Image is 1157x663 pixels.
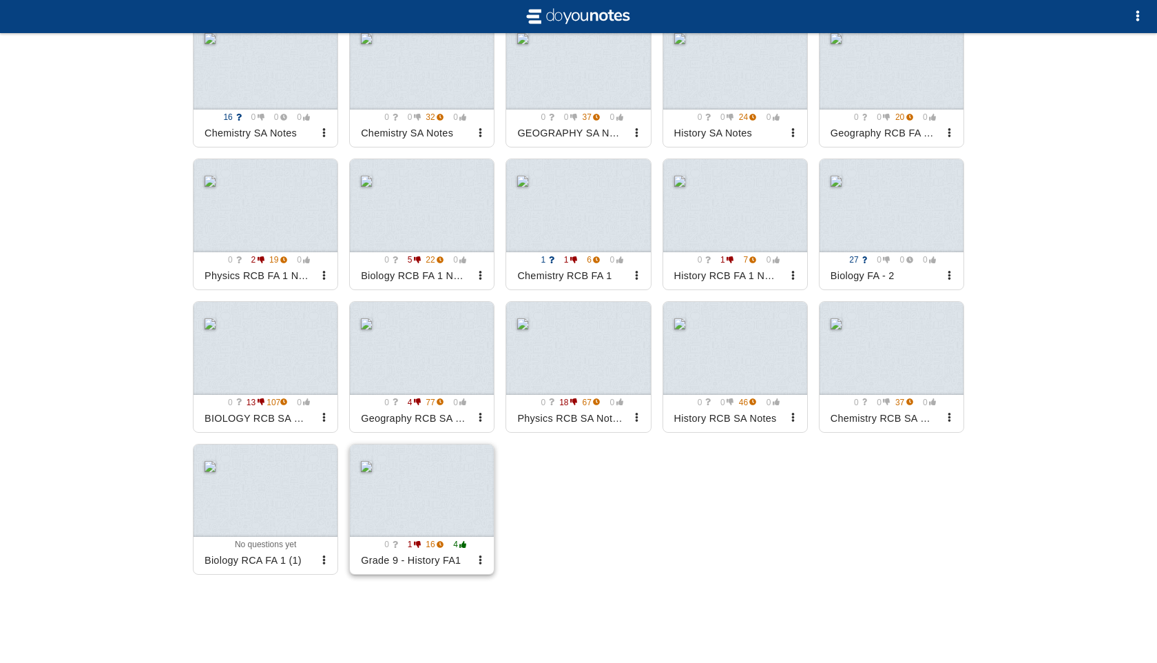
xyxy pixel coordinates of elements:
[603,255,623,265] span: 0
[846,255,867,265] span: 27
[505,301,651,433] a: 0 18 67 0 Physics RCB SA Notes
[663,301,808,433] a: 0 0 46 0 History RCB SA Notes
[893,112,913,122] span: 20
[819,16,964,147] a: 0 0 20 0 Geography RCB FA 1 Notes
[446,398,467,407] span: 0
[893,255,913,265] span: 0
[669,407,785,429] div: History RCB SA Notes
[244,112,264,122] span: 0
[690,398,711,407] span: 0
[915,255,936,265] span: 0
[377,112,398,122] span: 0
[736,255,757,265] span: 7
[512,265,628,287] div: Chemistry RCB FA 1
[669,122,785,144] div: History SA Notes
[423,398,444,407] span: 77
[915,398,936,407] span: 0
[446,112,467,122] span: 0
[846,398,867,407] span: 0
[759,255,780,265] span: 0
[663,16,808,147] a: 0 0 24 0 History SA Notes
[267,112,287,122] span: 0
[534,398,554,407] span: 0
[915,112,936,122] span: 0
[355,407,472,429] div: Geography RCB SA Notes
[669,265,785,287] div: History RCB FA 1 Notes
[349,16,494,147] a: 0 0 32 0 Chemistry SA Notes
[355,549,472,571] div: Grade 9 - History FA1
[825,265,941,287] div: Biology FA - 2
[603,398,623,407] span: 0
[199,122,315,144] div: Chemistry SA Notes
[290,255,311,265] span: 0
[819,301,964,433] a: 0 0 37 0 Chemistry RCB SA Notes
[870,255,890,265] span: 0
[199,407,315,429] div: BIOLOGY RCB SA Notes (1)
[846,112,867,122] span: 0
[512,407,628,429] div: Physics RCB SA Notes
[193,16,338,147] a: 16 0 0 0 Chemistry SA Notes
[512,122,628,144] div: GEOGRAPHY SA NOTES
[505,159,651,290] a: 1 1 6 0 Chemistry RCB FA 1
[713,398,734,407] span: 0
[193,301,338,433] a: 0 13 107 0 BIOLOGY RCB SA Notes (1)
[377,540,398,549] span: 0
[580,398,601,407] span: 67
[349,301,494,433] a: 0 4 77 0 Geography RCB SA Notes
[690,255,711,265] span: 0
[736,398,757,407] span: 46
[221,112,242,122] span: 16
[349,444,494,575] a: 0 1 16 4 Grade 9 - History FA1
[193,444,338,575] a: No questions yetBiology RCA FA 1 (1)
[523,6,634,28] img: svg+xml;base64,CiAgICAgIDxzdmcgdmlld0JveD0iLTIgLTIgMjAgNCIgeG1sbnM9Imh0dHA6Ly93d3cudzMub3JnLzIwMD...
[870,398,890,407] span: 0
[759,112,780,122] span: 0
[446,255,467,265] span: 0
[400,540,421,549] span: 1
[193,159,338,290] a: 0 2 19 0 Physics RCB FA 1 Notes
[580,112,601,122] span: 37
[267,255,287,265] span: 19
[244,398,264,407] span: 13
[759,398,780,407] span: 0
[690,112,711,122] span: 0
[267,398,287,407] span: 107
[199,549,315,571] div: Biology RCA FA 1 (1)
[400,398,421,407] span: 4
[446,540,467,549] span: 4
[290,398,311,407] span: 0
[355,265,472,287] div: Biology RCB FA 1 Notes
[556,255,577,265] span: 1
[235,540,296,549] span: No questions yet
[713,255,734,265] span: 1
[534,112,554,122] span: 0
[580,255,601,265] span: 6
[244,255,264,265] span: 2
[423,540,444,549] span: 16
[603,112,623,122] span: 0
[1124,3,1151,30] button: Options
[819,159,964,290] a: 27 0 0 0 Biology FA - 2
[423,255,444,265] span: 22
[349,159,494,290] a: 0 5 22 0 Biology RCB FA 1 Notes
[825,122,941,144] div: Geography RCB FA 1 Notes
[713,112,734,122] span: 0
[221,398,242,407] span: 0
[400,255,421,265] span: 5
[870,112,890,122] span: 0
[534,255,554,265] span: 1
[505,16,651,147] a: 0 0 37 0 GEOGRAPHY SA NOTES
[736,112,757,122] span: 24
[377,255,398,265] span: 0
[199,265,315,287] div: Physics RCB FA 1 Notes
[221,255,242,265] span: 0
[893,398,913,407] span: 37
[556,112,577,122] span: 0
[556,398,577,407] span: 18
[423,112,444,122] span: 32
[825,407,941,429] div: Chemistry RCB SA Notes
[400,112,421,122] span: 0
[290,112,311,122] span: 0
[355,122,472,144] div: Chemistry SA Notes
[663,159,808,290] a: 0 1 7 0 History RCB FA 1 Notes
